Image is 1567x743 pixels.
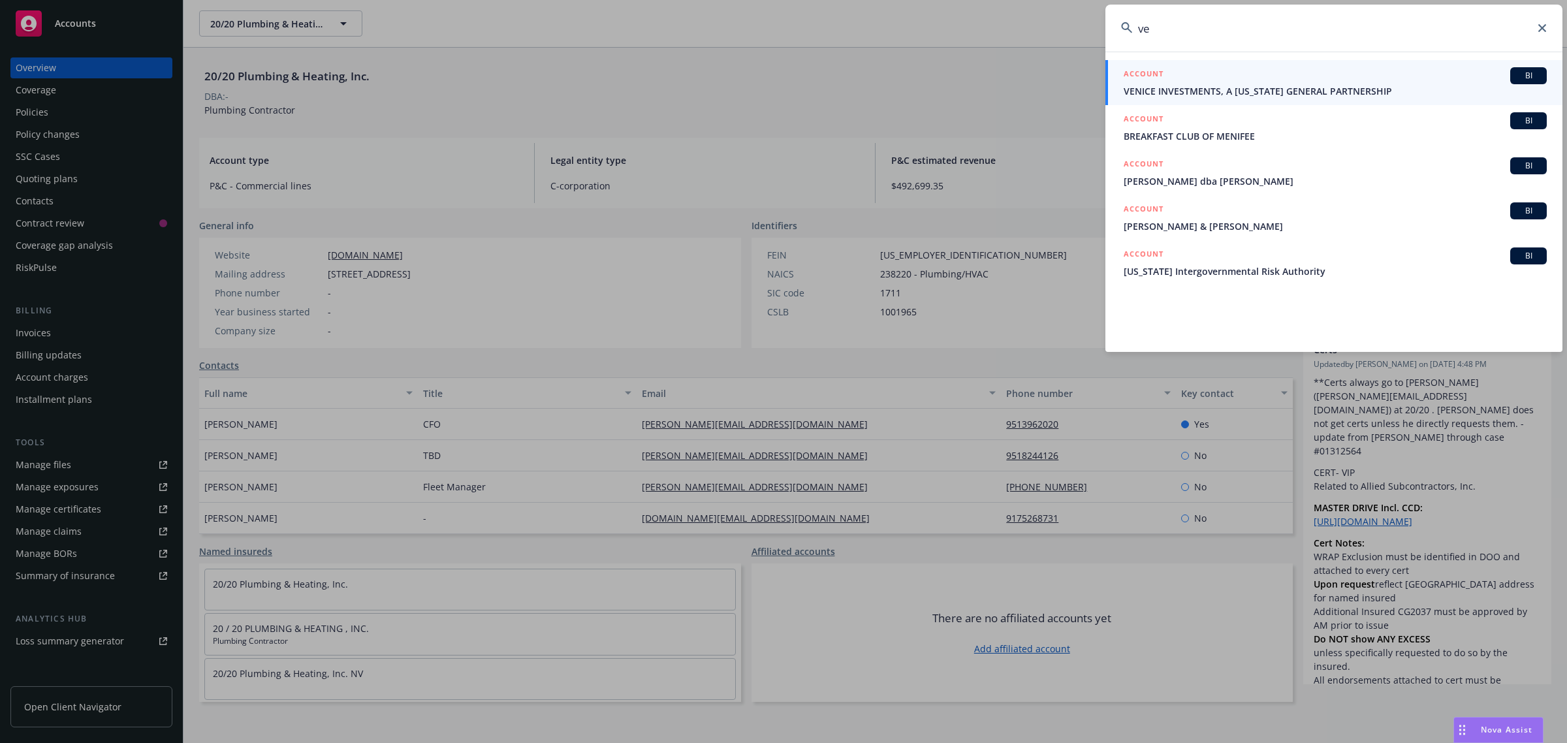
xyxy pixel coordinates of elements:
span: [PERSON_NAME] & [PERSON_NAME] [1124,219,1547,233]
h5: ACCOUNT [1124,112,1163,128]
input: Search... [1105,5,1562,52]
span: [US_STATE] Intergovernmental Risk Authority [1124,264,1547,278]
span: BI [1515,70,1542,82]
span: VENICE INVESTMENTS, A [US_STATE] GENERAL PARTNERSHIP [1124,84,1547,98]
div: Drag to move [1454,718,1470,742]
button: Nova Assist [1453,717,1543,743]
span: Nova Assist [1481,724,1532,735]
a: ACCOUNTBI[PERSON_NAME] dba [PERSON_NAME] [1105,150,1562,195]
a: ACCOUNTBI[US_STATE] Intergovernmental Risk Authority [1105,240,1562,285]
h5: ACCOUNT [1124,67,1163,83]
span: BI [1515,250,1542,262]
a: ACCOUNTBIBREAKFAST CLUB OF MENIFEE [1105,105,1562,150]
span: BREAKFAST CLUB OF MENIFEE [1124,129,1547,143]
span: [PERSON_NAME] dba [PERSON_NAME] [1124,174,1547,188]
span: BI [1515,205,1542,217]
h5: ACCOUNT [1124,247,1163,263]
a: ACCOUNTBIVENICE INVESTMENTS, A [US_STATE] GENERAL PARTNERSHIP [1105,60,1562,105]
span: BI [1515,115,1542,127]
a: ACCOUNTBI[PERSON_NAME] & [PERSON_NAME] [1105,195,1562,240]
h5: ACCOUNT [1124,202,1163,218]
span: BI [1515,160,1542,172]
h5: ACCOUNT [1124,157,1163,173]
